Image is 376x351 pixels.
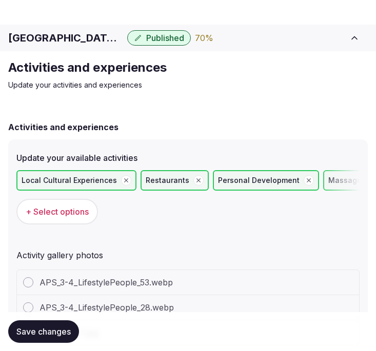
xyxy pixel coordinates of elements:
div: Restaurants [141,170,209,191]
label: Update your available activities [16,154,360,162]
button: 70% [195,32,213,44]
h1: [GEOGRAPHIC_DATA] [GEOGRAPHIC_DATA] [8,31,123,45]
span: Save changes [16,326,71,337]
span: + Select options [26,206,89,217]
div: Local Cultural Experiences [16,170,136,191]
h2: Activities and experiences [8,59,353,76]
button: Save changes [8,320,79,343]
button: Published [127,30,191,46]
span: APS_3-4_LifestylePeople_53.webp [39,276,173,288]
button: Toggle sidebar [341,27,368,49]
h2: Activities and experiences [8,121,118,133]
div: Activity gallery photos [16,245,360,261]
p: Update your activities and experiences [8,80,353,90]
div: 70 % [195,32,213,44]
div: Personal Development [213,170,319,191]
span: APS_3-4_LifestylePeople_28.webp [39,301,174,314]
button: + Select options [16,199,98,224]
span: Published [146,33,184,43]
